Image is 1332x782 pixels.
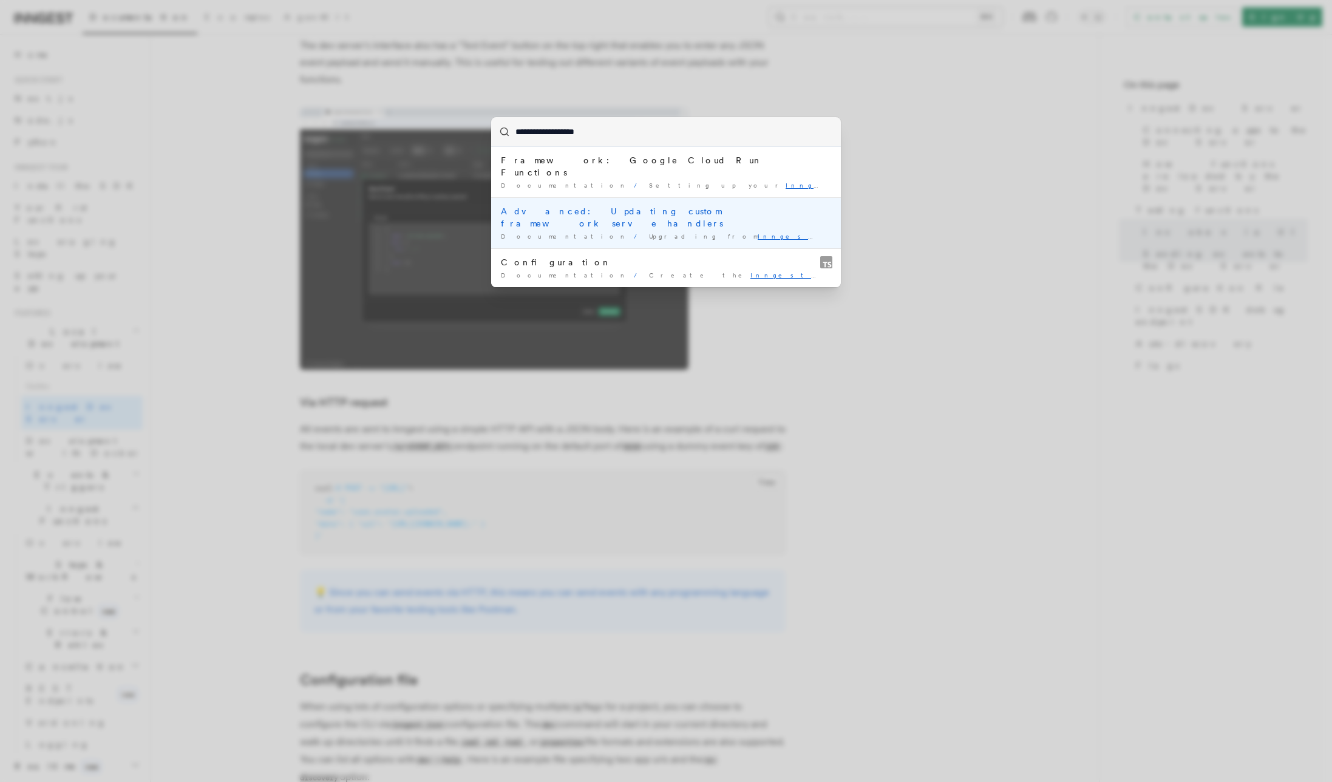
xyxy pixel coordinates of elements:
span: / [634,233,644,240]
mark: Inngest [750,271,826,279]
span: Create the Client [649,271,869,279]
span: Documentation [501,271,629,279]
span: / [634,182,644,189]
mark: Inngest [786,182,846,189]
mark: Inngest [758,233,823,240]
span: Upgrading from SDK v2 to v3 [649,233,940,240]
span: Setting up your app [649,182,865,189]
div: Configuration [501,256,831,268]
span: / [634,271,644,279]
div: Advanced: Updating custom framework serve handlers [501,205,831,229]
span: Documentation [501,233,629,240]
span: Documentation [501,182,629,189]
div: Framework: Google Cloud Run Functions [501,154,831,178]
